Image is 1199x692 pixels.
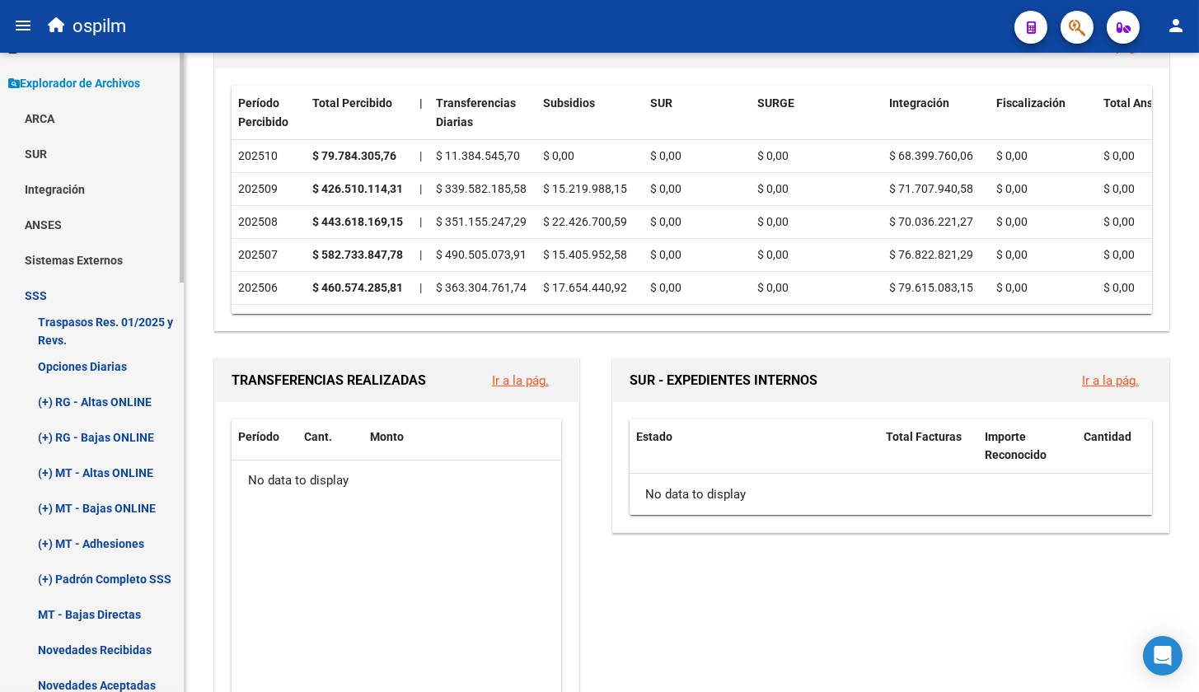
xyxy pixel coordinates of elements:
span: $ 11.384.545,70 [436,149,520,162]
span: Integración [889,96,949,110]
datatable-header-cell: Fiscalización [990,86,1097,140]
span: $ 0,00 [757,281,789,294]
span: Subsidios [543,96,595,110]
span: ospilm [73,8,126,44]
span: $ 0,00 [650,281,681,294]
span: $ 70.036.221,27 [889,215,973,228]
datatable-header-cell: Total Percibido [306,86,413,140]
div: 202507 [238,245,299,264]
span: $ 79.615.083,15 [889,281,973,294]
div: Open Intercom Messenger [1143,636,1183,676]
div: No data to display [630,474,1151,515]
span: SUR - EXPEDIENTES INTERNOS [630,372,817,388]
datatable-header-cell: SURGE [751,86,883,140]
span: | [419,96,423,110]
span: $ 0,00 [1103,149,1135,162]
span: $ 17.654.440,92 [543,281,627,294]
div: 202510 [238,147,299,166]
span: INGRESOS PERCIBIDOS HISTORICOS [232,39,452,54]
strong: $ 582.733.847,78 [312,248,403,261]
a: Ir a la pág. [492,373,549,388]
strong: $ 426.510.114,31 [312,182,403,195]
mat-icon: person [1166,16,1186,35]
button: Ir a la pág. [479,365,562,395]
datatable-header-cell: Total Facturas [879,419,978,474]
span: $ 15.405.952,58 [543,248,627,261]
span: $ 0,00 [1103,281,1135,294]
span: $ 0,00 [996,248,1028,261]
datatable-header-cell: SUR [644,86,751,140]
datatable-header-cell: Período [232,419,297,455]
span: Total Facturas [886,430,962,443]
span: SURGE [757,96,794,110]
span: Estado [636,430,672,443]
span: $ 0,00 [757,248,789,261]
datatable-header-cell: | [413,86,429,140]
span: $ 0,00 [1103,248,1135,261]
button: Ir a la pág. [1069,365,1152,395]
span: | [419,149,422,162]
span: $ 68.399.760,06 [889,149,973,162]
span: | [419,248,422,261]
span: $ 351.155.247,29 [436,215,527,228]
span: | [419,215,422,228]
div: 202509 [238,180,299,199]
datatable-header-cell: Estado [630,419,879,474]
datatable-header-cell: Cant. [297,419,363,455]
span: $ 0,00 [996,215,1028,228]
strong: $ 79.784.305,76 [312,149,396,162]
span: $ 0,00 [650,182,681,195]
span: $ 22.426.700,59 [543,215,627,228]
div: No data to display [232,461,561,502]
span: TRANSFERENCIAS REALIZADAS [232,372,426,388]
span: Período Percibido [238,96,288,129]
span: Monto [370,430,404,443]
datatable-header-cell: Transferencias Diarias [429,86,536,140]
span: $ 339.582.185,58 [436,182,527,195]
span: $ 0,00 [650,149,681,162]
span: Total Percibido [312,96,392,110]
span: $ 0,00 [757,182,789,195]
span: $ 15.219.988,15 [543,182,627,195]
datatable-header-cell: Integración [883,86,990,140]
span: SUR [650,96,672,110]
datatable-header-cell: Monto [363,419,546,455]
span: $ 76.822.821,29 [889,248,973,261]
span: $ 71.707.940,58 [889,182,973,195]
span: Período [238,430,279,443]
span: Explorador de Archivos [8,74,140,92]
span: Importe Reconocido [985,430,1047,462]
span: $ 0,00 [650,215,681,228]
strong: $ 443.618.169,15 [312,215,403,228]
a: Ir a la pág. [1082,373,1139,388]
span: $ 0,00 [1103,182,1135,195]
span: $ 0,00 [543,149,574,162]
span: Fiscalización [996,96,1066,110]
div: 202505 [238,311,299,330]
span: $ 0,00 [996,182,1028,195]
span: $ 0,00 [996,149,1028,162]
span: $ 490.505.073,91 [436,248,527,261]
div: 202508 [238,213,299,231]
div: 202506 [238,278,299,297]
span: Cantidad [1084,430,1131,443]
datatable-header-cell: Cantidad [1077,419,1151,474]
span: $ 0,00 [1103,215,1135,228]
span: $ 0,00 [996,281,1028,294]
datatable-header-cell: Importe Reconocido [978,419,1077,474]
span: | [419,281,422,294]
span: $ 363.304.761,74 [436,281,527,294]
datatable-header-cell: Período Percibido [232,86,306,140]
span: Total Anses [1103,96,1165,110]
span: $ 0,00 [757,149,789,162]
span: Cant. [304,430,332,443]
datatable-header-cell: Subsidios [536,86,644,140]
span: Transferencias Diarias [436,96,516,129]
span: $ 0,00 [650,248,681,261]
span: $ 0,00 [757,215,789,228]
strong: $ 460.574.285,81 [312,281,403,294]
span: | [419,182,422,195]
mat-icon: menu [13,16,33,35]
